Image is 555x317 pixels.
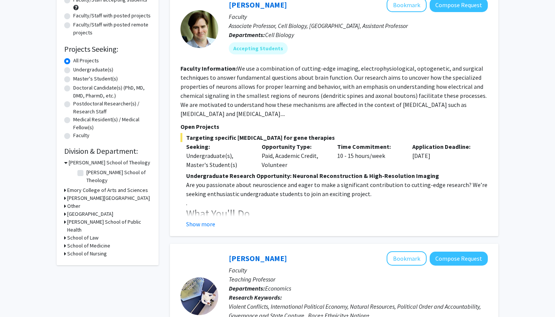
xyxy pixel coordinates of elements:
div: Undergraduate(s), Master's Student(s) [186,151,250,169]
a: [PERSON_NAME] [229,254,287,263]
h3: [GEOGRAPHIC_DATA] [67,210,113,218]
mat-chip: Accepting Students [229,42,288,54]
span: Targeting specific [MEDICAL_DATA] for gene therapies [180,133,488,142]
b: Faculty Information: [180,65,237,72]
h3: School of Law [67,234,99,242]
div: [DATE] [407,142,482,169]
label: Master's Student(s) [73,75,118,83]
p: Faculty [229,12,488,21]
label: Faculty/Staff with posted remote projects [73,21,151,37]
h2: Projects Seeking: [64,45,151,54]
p: Associate Professor, Cell Biology, [GEOGRAPHIC_DATA], Assistant Professor [229,21,488,30]
h3: Emory College of Arts and Sciences [67,186,148,194]
span: Economics [265,285,291,292]
h3: School of Medicine [67,242,110,250]
p: Time Commitment: [337,142,401,151]
fg-read-more: We use a combination of cutting-edge imaging, electrophysiological, optogenetic, and surgical tec... [180,65,487,118]
p: Faculty [229,266,488,275]
div: Paid, Academic Credit, Volunteer [256,142,331,169]
span: Cell Biology [265,31,294,39]
h3: [PERSON_NAME] School of Theology [69,159,150,167]
p: Teaching Professor [229,275,488,284]
div: 10 - 15 hours/week [331,142,407,169]
h2: Division & Department: [64,147,151,156]
p: Application Deadline: [412,142,476,151]
button: Show more [186,220,215,229]
label: Postdoctoral Researcher(s) / Research Staff [73,100,151,116]
label: Doctoral Candidate(s) (PhD, MD, DMD, PharmD, etc.) [73,84,151,100]
iframe: Chat [6,283,32,311]
label: [PERSON_NAME] School of Theology [86,169,149,184]
label: Undergraduate(s) [73,66,113,74]
h3: School of Nursing [67,250,107,258]
strong: Undergraduate Research Opportunity: Neuronal Reconstruction & High-Resolution Imaging [186,172,439,179]
label: All Projects [73,57,99,65]
p: Are you passionate about neuroscience and eager to make a significant contribution to cutting-edg... [186,180,488,198]
h3: Other [67,202,80,210]
h3: [PERSON_NAME] School of Public Health [67,218,151,234]
button: Add Melvin Ayogu to Bookmarks [387,251,427,266]
h3: What You'll Do [186,207,488,220]
b: Research Keywords: [229,294,282,301]
label: Medical Resident(s) / Medical Fellow(s) [73,116,151,131]
button: Compose Request to Melvin Ayogu [430,252,488,266]
label: Faculty [73,131,89,139]
p: Open Projects [180,122,488,131]
label: Faculty/Staff with posted projects [73,12,151,20]
p: Seeking: [186,142,250,151]
h3: [PERSON_NAME][GEOGRAPHIC_DATA] [67,194,150,202]
p: Opportunity Type: [262,142,326,151]
b: Departments: [229,31,265,39]
b: Departments: [229,285,265,292]
p: . [186,198,488,207]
